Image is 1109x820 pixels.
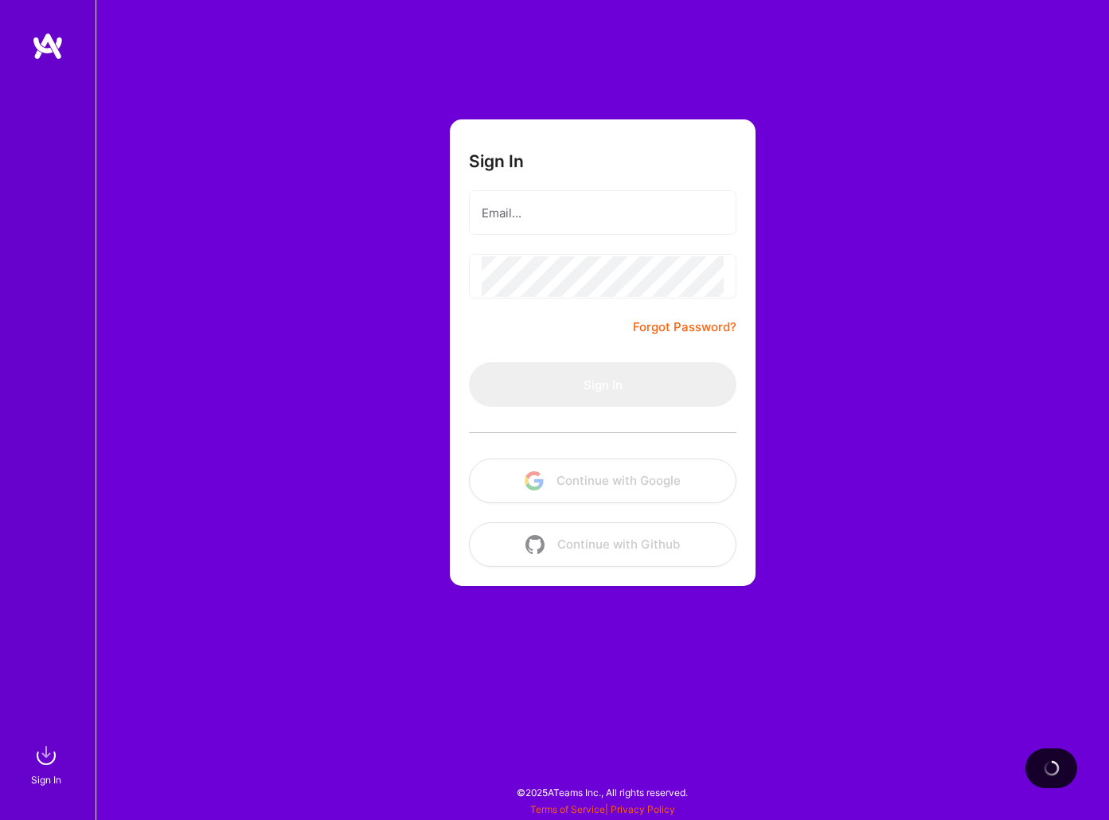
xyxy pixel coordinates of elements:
img: icon [525,471,544,490]
a: Privacy Policy [611,803,675,815]
img: loading [1044,760,1060,776]
img: sign in [30,740,62,771]
img: logo [32,32,64,61]
div: © 2025 ATeams Inc., All rights reserved. [96,772,1109,812]
button: Continue with Google [469,459,736,503]
button: Sign In [469,362,736,407]
h3: Sign In [469,151,524,171]
div: Sign In [31,771,61,788]
input: Email... [482,193,724,233]
a: Forgot Password? [633,318,736,337]
a: Terms of Service [530,803,605,815]
a: sign inSign In [33,740,62,788]
img: icon [525,535,545,554]
span: | [530,803,675,815]
button: Continue with Github [469,522,736,567]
